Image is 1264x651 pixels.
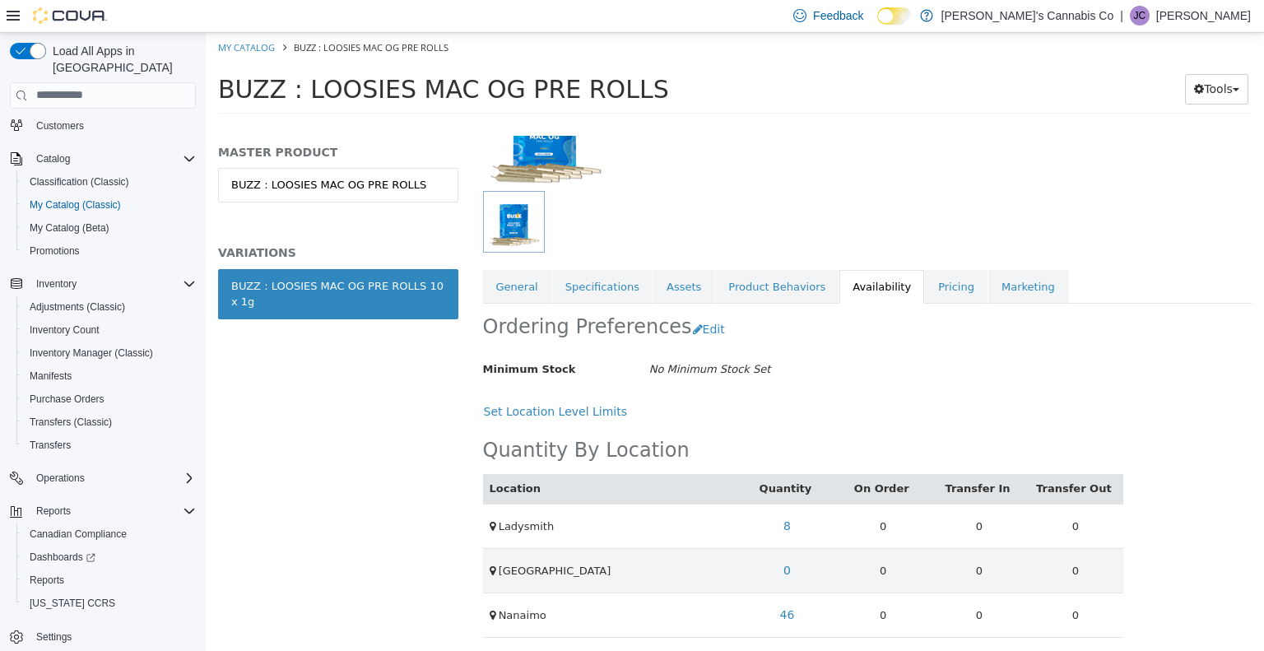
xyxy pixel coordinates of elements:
button: Catalog [3,147,202,170]
h2: Ordering Preferences [277,281,486,307]
i: No Minimum Stock Set [444,330,565,342]
a: Assets [448,237,509,272]
div: BUZZ : LOOSIES MAC OG PRE ROLLS 10 x 1g [26,245,239,277]
button: Canadian Compliance [16,523,202,546]
span: [US_STATE] CCRS [30,597,115,610]
button: [US_STATE] CCRS [16,592,202,615]
button: Classification (Classic) [16,170,202,193]
a: BUZZ : LOOSIES MAC OG PRE ROLLS [12,135,253,170]
span: Manifests [23,366,196,386]
a: Canadian Compliance [23,524,133,544]
button: Adjustments (Classic) [16,295,202,319]
span: My Catalog (Beta) [30,221,109,235]
a: Dashboards [23,547,102,567]
span: Operations [36,472,85,485]
a: Transfer In [739,449,807,462]
span: Adjustments (Classic) [30,300,125,314]
a: My Catalog (Classic) [23,195,128,215]
p: | [1120,6,1123,26]
button: Inventory [3,272,202,295]
span: Ladysmith [293,487,349,500]
span: Customers [36,119,84,133]
h2: Quantity By Location [277,405,484,430]
p: [PERSON_NAME]'s Cannabis Co [941,6,1114,26]
span: Customers [30,115,196,136]
a: Transfers (Classic) [23,412,118,432]
span: BUZZ : LOOSIES MAC OG PRE ROLLS [12,42,463,71]
button: Reports [16,569,202,592]
span: Catalog [36,152,70,165]
button: Manifests [16,365,202,388]
p: [PERSON_NAME] [1156,6,1251,26]
span: Promotions [30,244,80,258]
button: Location [284,448,338,464]
a: Adjustments (Classic) [23,297,132,317]
span: Canadian Compliance [30,528,127,541]
span: Classification (Classic) [30,175,129,188]
span: Nanaimo [293,576,341,588]
a: Manifests [23,366,78,386]
a: [US_STATE] CCRS [23,593,122,613]
a: Purchase Orders [23,389,111,409]
span: Settings [36,630,72,644]
a: My Catalog [12,8,69,21]
span: Adjustments (Classic) [23,297,196,317]
a: Specifications [346,237,447,272]
td: 0 [630,560,726,604]
button: My Catalog (Beta) [16,216,202,239]
span: BUZZ : LOOSIES MAC OG PRE ROLLS [88,8,243,21]
button: Inventory Manager (Classic) [16,342,202,365]
span: Reports [30,501,196,521]
span: Dark Mode [877,25,878,26]
span: Transfers (Classic) [23,412,196,432]
a: Inventory Manager (Classic) [23,343,160,363]
a: Reports [23,570,71,590]
h5: VARIATIONS [12,212,253,227]
button: Reports [30,501,77,521]
span: Dashboards [30,551,95,564]
a: 46 [565,567,597,598]
button: Transfers (Classic) [16,411,202,434]
button: Inventory Count [16,319,202,342]
span: Manifests [30,370,72,383]
button: Transfers [16,434,202,457]
span: Inventory Manager (Classic) [30,346,153,360]
button: Purchase Orders [16,388,202,411]
span: My Catalog (Classic) [30,198,121,212]
td: 0 [726,471,822,515]
span: Washington CCRS [23,593,196,613]
span: Dashboards [23,547,196,567]
a: Customers [30,116,91,136]
button: Set Location Level Limits [277,364,431,394]
a: 8 [569,478,594,509]
button: Customers [3,114,202,137]
input: Dark Mode [877,7,912,25]
span: Inventory [36,277,77,291]
a: Settings [30,627,78,647]
span: Settings [30,626,196,647]
span: Operations [30,468,196,488]
td: 0 [630,515,726,560]
span: Transfers (Classic) [30,416,112,429]
a: Promotions [23,241,86,261]
span: Inventory Manager (Classic) [23,343,196,363]
a: Quantity [554,449,610,462]
span: Catalog [30,149,196,169]
a: Transfers [23,435,77,455]
div: Jonathan Cook [1130,6,1150,26]
span: Canadian Compliance [23,524,196,544]
td: 0 [821,471,918,515]
button: My Catalog (Classic) [16,193,202,216]
span: Reports [30,574,64,587]
a: Classification (Classic) [23,172,136,192]
span: Classification (Classic) [23,172,196,192]
button: Promotions [16,239,202,263]
span: Inventory [30,274,196,294]
button: Operations [30,468,91,488]
span: Load All Apps in [GEOGRAPHIC_DATA] [46,43,196,76]
span: JC [1134,6,1146,26]
span: Reports [36,505,71,518]
button: Operations [3,467,202,490]
td: 0 [726,560,822,604]
a: Transfer Out [830,449,908,462]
